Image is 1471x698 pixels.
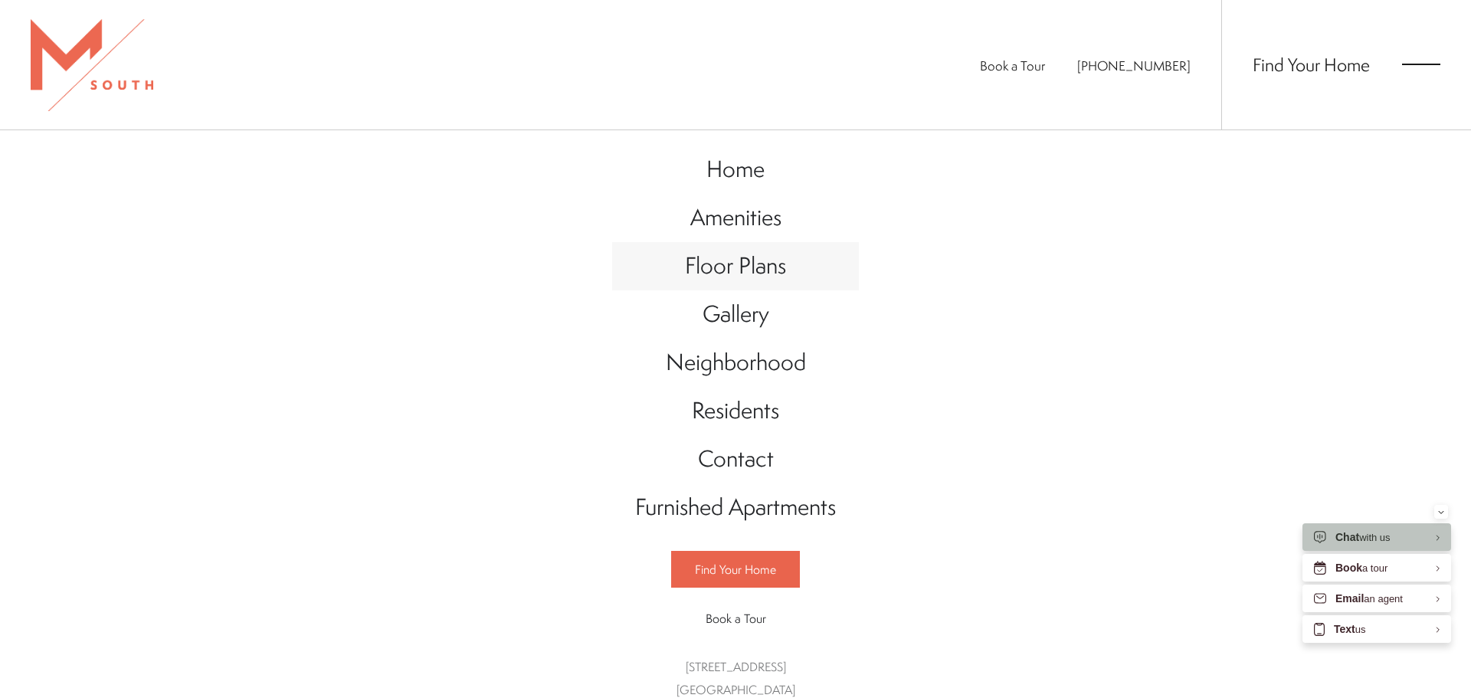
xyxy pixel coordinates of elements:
img: MSouth [31,19,153,111]
span: [PHONE_NUMBER] [1077,57,1191,74]
a: Go to Contact [612,435,859,483]
a: Book a Tour [980,57,1045,74]
span: Floor Plans [685,250,786,281]
a: Call Us at 813-570-8014 [1077,57,1191,74]
span: Furnished Apartments [635,491,836,523]
span: Neighborhood [666,346,806,378]
a: Book a Tour [671,601,800,636]
span: Gallery [703,298,769,329]
span: Amenities [690,202,781,233]
a: Get Directions to 5110 South Manhattan Avenue Tampa, FL 33611 [677,658,795,698]
span: Residents [692,395,779,426]
span: Contact [698,443,774,474]
a: Go to Residents [612,387,859,435]
a: Find Your Home [1253,52,1370,77]
span: Book a Tour [706,610,766,627]
span: Find Your Home [695,561,776,578]
a: Find Your Home [671,551,800,588]
a: Go to Furnished Apartments (opens in a new tab) [612,483,859,532]
a: Go to Home [612,146,859,194]
a: Go to Gallery [612,290,859,339]
a: Go to Floor Plans [612,242,859,290]
span: Home [706,153,765,185]
a: Go to Amenities [612,194,859,242]
button: Open Menu [1402,57,1440,71]
a: Go to Neighborhood [612,339,859,387]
